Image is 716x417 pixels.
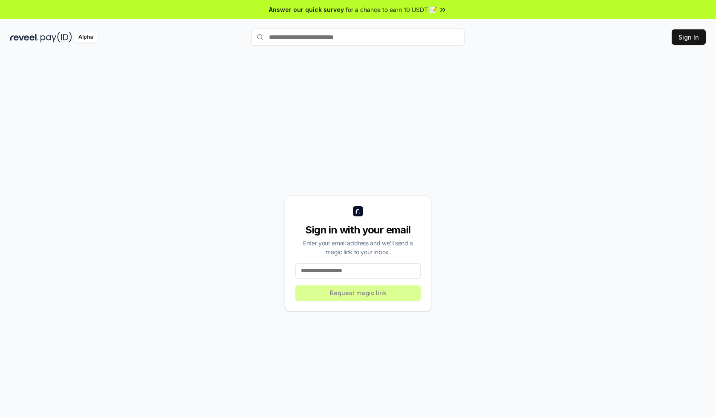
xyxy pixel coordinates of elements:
[346,5,437,14] span: for a chance to earn 10 USDT 📝
[672,29,706,45] button: Sign In
[295,239,421,256] div: Enter your email address and we’ll send a magic link to your inbox.
[74,32,98,43] div: Alpha
[40,32,72,43] img: pay_id
[10,32,39,43] img: reveel_dark
[295,223,421,237] div: Sign in with your email
[269,5,344,14] span: Answer our quick survey
[353,206,363,216] img: logo_small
